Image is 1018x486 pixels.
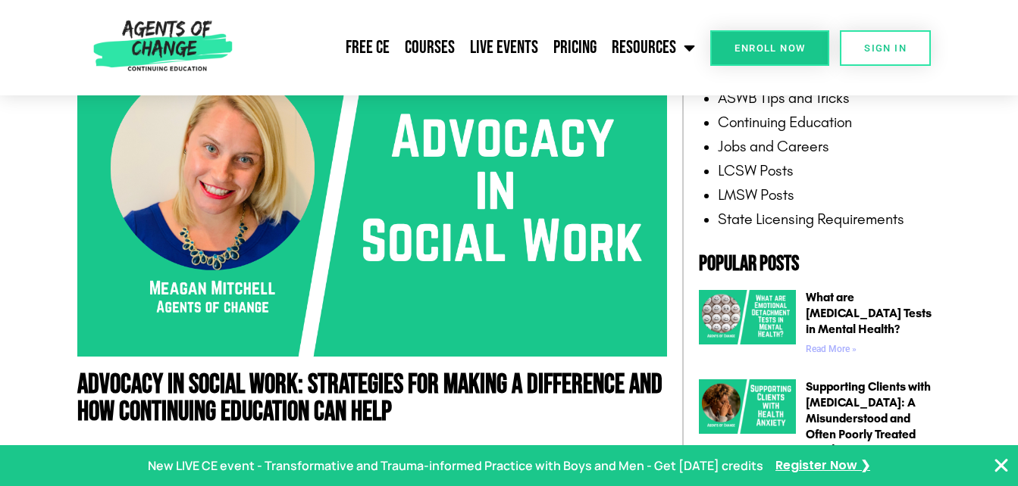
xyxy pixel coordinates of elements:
img: What are Emotional Detachment Tests in Mental Health [699,290,796,344]
nav: Menu [239,29,703,67]
a: Supporting Clients with [MEDICAL_DATA]: A Misunderstood and Often Poorly Treated Condition [806,379,931,456]
a: Register Now ❯ [775,455,870,477]
a: SIGN IN [840,30,931,66]
span: SIGN IN [864,43,907,53]
a: LCSW Posts [718,161,794,179]
a: Health Anxiety A Misunderstood and Often Poorly Treated Condition [699,379,796,481]
a: Jobs and Careers [718,137,829,155]
a: Free CE [338,29,397,67]
a: State Licensing Requirements [718,210,904,228]
a: Continuing Education [718,113,852,131]
a: What are Emotional Detachment Tests in Mental Health [699,290,796,360]
a: Read more about What are Emotional Detachment Tests in Mental Health? [806,344,857,354]
p: New LIVE CE event - Transformative and Trauma-informed Practice with Boys and Men - Get [DATE] cr... [148,455,763,477]
a: Pricing [546,29,604,67]
span: Enroll Now [735,43,805,53]
a: Enroll Now [710,30,829,66]
h2: Popular Posts [699,254,941,275]
button: Close Banner [992,456,1010,475]
a: What are [MEDICAL_DATA] Tests in Mental Health? [806,290,932,336]
a: ASWB Tips and Tricks [718,89,850,107]
a: LMSW Posts [718,185,794,204]
a: Live Events [462,29,546,67]
a: Courses [397,29,462,67]
img: Health Anxiety A Misunderstood and Often Poorly Treated Condition [699,379,796,434]
h1: Advocacy in Social Work: Strategies for Making a Difference and How Continuing Education Can Help [77,372,667,426]
a: Resources [604,29,703,67]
